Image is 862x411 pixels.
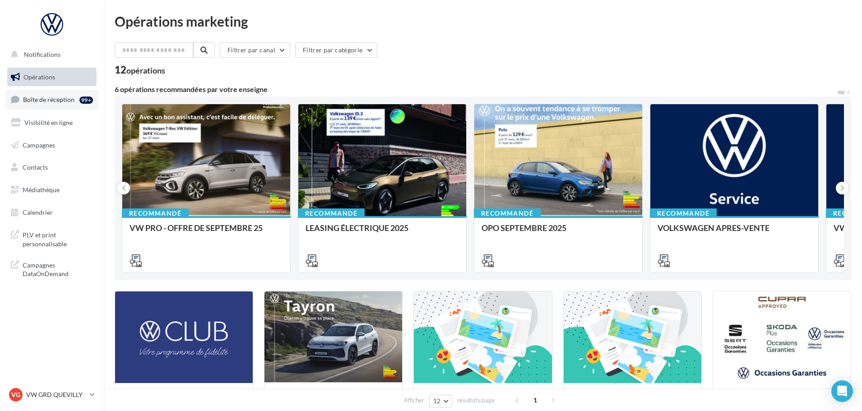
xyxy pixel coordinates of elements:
a: Médiathèque [5,180,98,199]
div: VOLKSWAGEN APRES-VENTE [658,223,811,241]
span: Opérations [23,73,55,81]
a: VG VW GRD QUEVILLY [7,386,97,403]
span: Boîte de réception [23,96,74,103]
div: Recommandé [122,208,189,218]
button: Filtrer par canal [220,42,290,58]
span: PLV et print personnalisable [23,229,93,248]
span: 1 [528,393,542,407]
a: Boîte de réception99+ [5,90,98,109]
div: opérations [126,66,165,74]
button: Filtrer par catégorie [295,42,377,58]
span: Notifications [24,51,60,58]
a: PLV et print personnalisable [5,225,98,252]
a: Campagnes [5,136,98,155]
span: VG [11,390,20,399]
div: VW PRO - OFFRE DE SEPTEMBRE 25 [130,223,283,241]
span: Calendrier [23,208,53,216]
span: Campagnes DataOnDemand [23,259,93,278]
span: Visibilité en ligne [24,119,73,126]
span: Campagnes [23,141,55,148]
span: Médiathèque [23,186,60,194]
span: Contacts [23,163,48,171]
button: Notifications [5,45,95,64]
a: Campagnes DataOnDemand [5,255,98,282]
div: 99+ [79,97,93,104]
a: Contacts [5,158,98,177]
a: Opérations [5,68,98,87]
div: Recommandé [474,208,541,218]
a: Visibilité en ligne [5,113,98,132]
div: Opérations marketing [115,14,851,28]
div: 12 [115,65,165,75]
span: résultats/page [457,396,495,405]
p: VW GRD QUEVILLY [26,390,86,399]
div: 6 opérations recommandées par votre enseigne [115,86,837,93]
span: Afficher [404,396,424,405]
div: Open Intercom Messenger [831,380,853,402]
div: Recommandé [650,208,717,218]
div: LEASING ÉLECTRIQUE 2025 [306,223,459,241]
div: Recommandé [298,208,365,218]
div: OPO SEPTEMBRE 2025 [482,223,635,241]
button: 12 [429,395,452,407]
a: Calendrier [5,203,98,222]
span: 12 [433,397,441,405]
